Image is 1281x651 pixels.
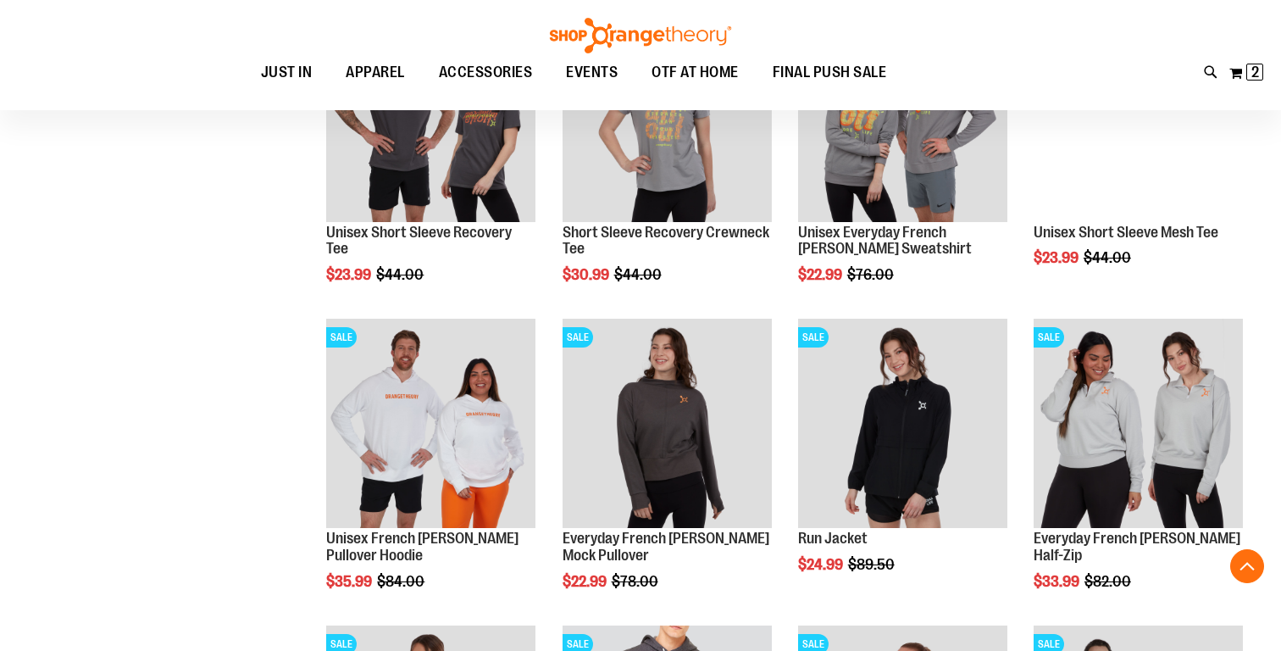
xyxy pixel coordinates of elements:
span: SALE [1034,327,1064,348]
button: Back To Top [1230,549,1264,583]
a: OTF AT HOME [635,53,756,92]
a: Product image for Everyday French Terry 1/2 ZipSALE [1034,319,1243,531]
a: Everyday French [PERSON_NAME] Mock Pullover [563,530,769,564]
span: $76.00 [847,266,896,283]
span: OTF AT HOME [652,53,739,92]
span: SALE [326,327,357,348]
img: Product image for Everyday French Terry 1/2 Zip [1034,319,1243,528]
span: $23.99 [1034,249,1081,266]
a: Product image for Unisex French Terry Pullover HoodieSALE [326,319,535,531]
span: $84.00 [377,573,427,590]
a: Unisex French [PERSON_NAME] Pullover Hoodie [326,530,518,564]
span: FINAL PUSH SALE [773,53,887,92]
a: Unisex Short Sleeve Recovery Tee [326,224,512,258]
a: APPAREL [329,53,422,92]
a: ACCESSORIES [422,53,550,92]
a: Product image for Run JacketSALE [798,319,1007,531]
a: Product image for Everyday French Terry Crop Mock PulloverSALE [563,319,772,531]
img: Product image for Unisex Short Sleeve Recovery Tee [326,12,535,221]
span: $44.00 [614,266,664,283]
a: EVENTS [549,53,635,92]
span: $22.99 [798,266,845,283]
span: $22.99 [563,573,609,590]
a: FINAL PUSH SALE [756,53,904,92]
span: SALE [798,327,829,348]
img: Product image for Unisex Everyday French Terry Crewneck Sweatshirt [798,12,1007,221]
span: $23.99 [326,266,374,283]
span: $33.99 [1034,573,1082,590]
img: Product image for Run Jacket [798,319,1007,528]
span: JUST IN [261,53,313,92]
img: Short Sleeve Recovery Crewneck Tee primary image [563,12,772,221]
a: Product image for Unisex Short Sleeve Mesh TeeSALE [1034,12,1243,224]
a: Everyday French [PERSON_NAME] Half-Zip [1034,530,1240,564]
span: 2 [1251,64,1259,81]
div: product [318,310,544,633]
span: $89.50 [848,556,897,573]
a: Short Sleeve Recovery Crewneck Tee [563,224,769,258]
span: $44.00 [376,266,426,283]
span: $35.99 [326,573,374,590]
div: product [318,3,544,326]
span: $82.00 [1084,573,1134,590]
div: product [790,3,1016,326]
span: EVENTS [566,53,618,92]
a: Product image for Unisex Short Sleeve Recovery TeeSALE [326,12,535,224]
span: $44.00 [1084,249,1134,266]
a: Run Jacket [798,530,868,547]
div: product [790,310,1016,616]
div: product [554,310,780,633]
a: Product image for Unisex Everyday French Terry Crewneck SweatshirtSALE [798,12,1007,224]
a: JUST IN [244,53,330,92]
div: product [1025,3,1251,309]
span: $30.99 [563,266,612,283]
span: SALE [563,327,593,348]
img: Product image for Everyday French Terry Crop Mock Pullover [563,319,772,528]
img: Product image for Unisex French Terry Pullover Hoodie [326,319,535,528]
img: Shop Orangetheory [547,18,734,53]
span: ACCESSORIES [439,53,533,92]
a: Short Sleeve Recovery Crewneck Tee primary imageSALE [563,12,772,224]
a: Unisex Everyday French [PERSON_NAME] Sweatshirt [798,224,972,258]
span: $24.99 [798,556,846,573]
a: Unisex Short Sleeve Mesh Tee [1034,224,1218,241]
span: $78.00 [612,573,661,590]
div: product [554,3,780,326]
span: APPAREL [346,53,405,92]
div: product [1025,310,1251,633]
img: Product image for Unisex Short Sleeve Mesh Tee [1034,12,1243,221]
